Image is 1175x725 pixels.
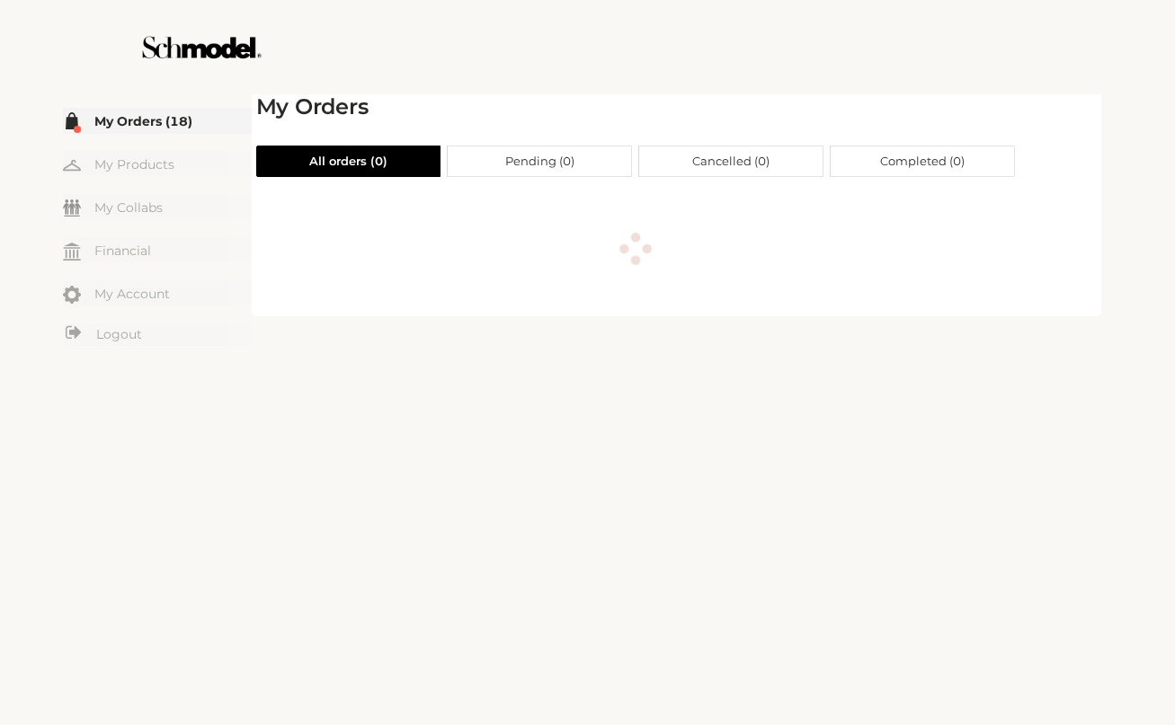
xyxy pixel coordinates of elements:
div: Menu [63,108,252,349]
a: Financial [63,237,252,263]
span: Completed ( 0 ) [880,146,965,176]
span: All orders ( 0 ) [309,146,387,176]
img: my-friends.svg [63,199,81,217]
span: Pending ( 0 ) [505,146,574,176]
a: My Orders (18) [63,108,252,134]
span: Cancelled ( 0 ) [692,146,770,176]
a: My Collabs [63,194,252,220]
a: My Account [63,280,252,306]
img: my-account.svg [63,286,81,304]
img: my-hanger.svg [63,156,81,174]
a: Logout [63,323,252,346]
h2: My Orders [256,94,1015,120]
img: my-order.svg [63,112,81,130]
a: My Products [63,151,252,177]
img: my-financial.svg [63,243,81,261]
